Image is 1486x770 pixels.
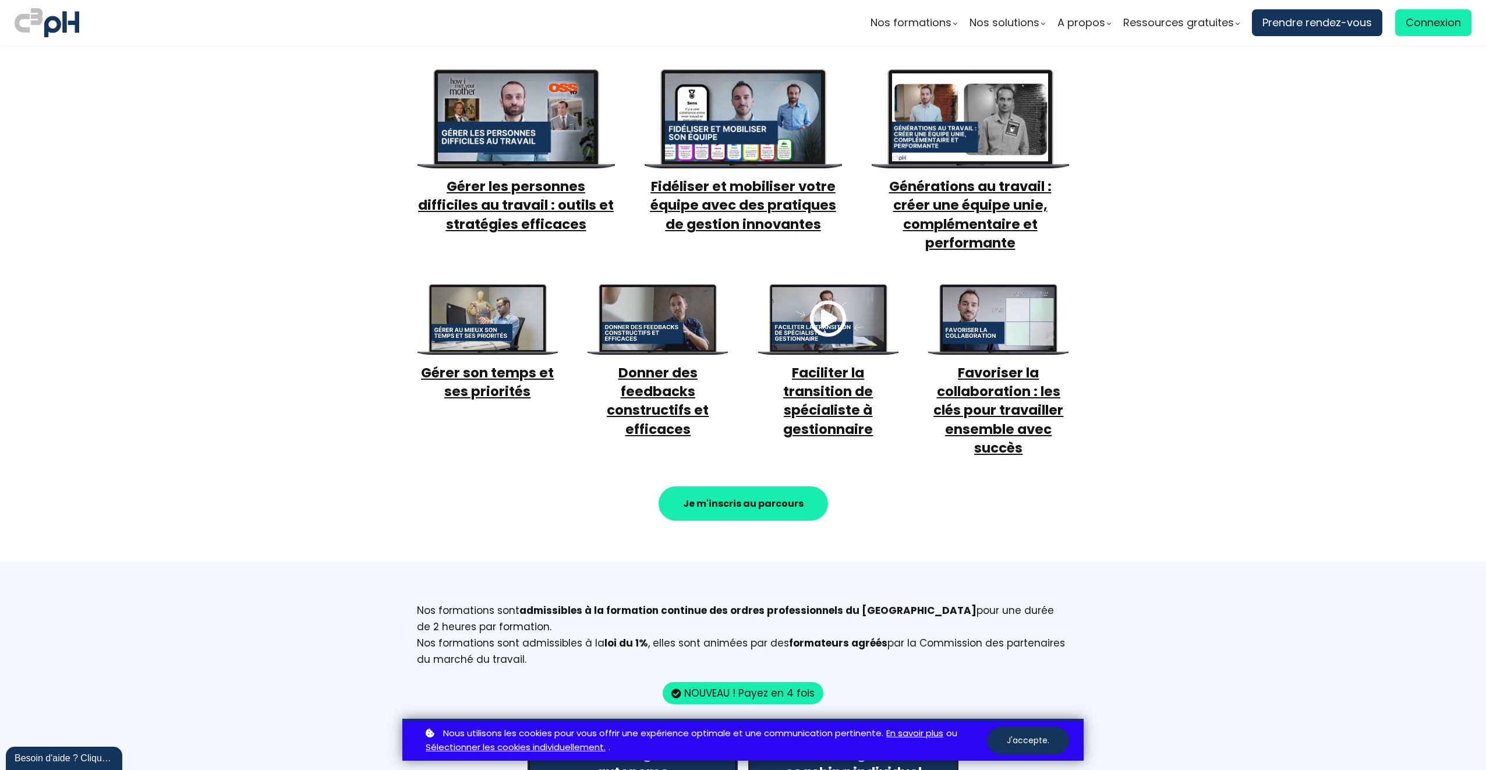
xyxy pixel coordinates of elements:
a: En savoir plus [886,726,943,741]
span: Nos solutions [970,14,1039,31]
strong: admissibles à la formation continue des ordres professionnels du [GEOGRAPHIC_DATA] [519,603,976,617]
a: Sélectionner les cookies individuellement. [426,740,606,755]
div: Nos formations sont admissibles à la , elles sont animées par des par la Commission des partenair... [417,635,1069,667]
span: Ressources gratuites [1123,14,1234,31]
span: Connexion [1406,14,1461,31]
iframe: chat widget [6,744,125,770]
img: logo C3PH [15,6,79,40]
button: Je m'inscris au parcours [659,486,828,521]
a: Gérer son temps et ses priorités [421,363,554,401]
a: Favoriser la collaboration : les clés pour travailler ensemble avec succès [933,363,1063,457]
span: A propos [1057,14,1105,31]
span: Nous utilisons les cookies pour vous offrir une expérience optimale et une communication pertinente. [443,726,883,741]
strong: formateurs agréés [789,636,887,650]
a: Générations au travail : créer une équipe unie, complémentaire et performante [889,177,1052,252]
a: Prendre rendez-vous [1252,9,1382,36]
a: Donner des feedbacks constructifs et efficaces [607,363,709,439]
p: ou . [423,726,987,755]
span: pour une durée de 2 heures par formation. [417,603,1054,634]
strong: Je m'inscris au parcours [683,497,804,510]
a: Gérer les personnes difficiles au travail : outils et stratégies efficaces [418,177,614,233]
span: Nos formations [871,14,951,31]
span: Nos formations sont [417,603,519,617]
button: J'accepte. [987,727,1069,754]
span: NOUVEAU ! Payez en 4 fois [663,682,823,704]
a: Connexion [1395,9,1471,36]
span: Prendre rendez-vous [1262,14,1372,31]
a: Faciliter la transition de spécialiste à gestionnaire [783,363,873,439]
a: Fidéliser et mobiliser votre équipe avec des pratiques de gestion innovantes [650,177,836,233]
strong: loi du 1% [604,636,648,650]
